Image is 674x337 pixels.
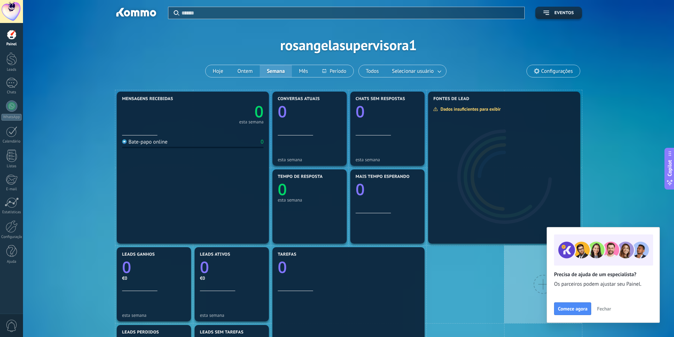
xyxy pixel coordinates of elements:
div: Dados insuficientes para exibir [433,106,506,112]
span: Eventos [554,11,574,16]
div: esta semana [278,197,341,203]
span: Mensagens recebidas [122,97,173,101]
span: Leads ganhos [122,252,155,257]
span: Copilot [666,160,673,176]
span: Tarefas [278,252,296,257]
div: Bate-papo online [122,139,167,145]
div: Painel [1,42,22,47]
text: 0 [278,256,287,278]
span: Leads perdidos [122,330,159,335]
span: Os parceiros podem ajustar seu Painel. [554,281,652,288]
span: Tempo de resposta [278,174,323,179]
div: Chats [1,90,22,95]
h2: Precisa de ajuda de um especialista? [554,271,652,278]
div: Ajuda [1,260,22,264]
span: Comece agora [558,306,587,311]
button: Hoje [206,65,230,77]
div: Listas [1,164,22,169]
div: esta semana [200,313,264,318]
div: esta semana [356,157,419,162]
div: Configurações [1,235,22,239]
a: 0 [193,101,264,122]
button: Comece agora [554,302,591,315]
span: Fechar [597,306,611,311]
div: esta semana [278,157,341,162]
span: Configurações [541,68,573,74]
img: Bate-papo online [122,139,127,144]
div: Estatísticas [1,210,22,215]
button: Todos [359,65,386,77]
div: Calendário [1,139,22,144]
div: E-mail [1,187,22,192]
span: Fontes de lead [433,97,470,101]
div: esta semana [122,313,186,318]
text: 0 [122,256,131,278]
text: 0 [278,101,287,122]
div: esta semana [239,120,264,124]
div: WhatsApp [1,114,22,121]
span: Mais tempo esperando [356,174,410,179]
button: Período [315,65,353,77]
button: Ontem [230,65,260,77]
button: Mês [292,65,315,77]
button: Selecionar usuário [386,65,446,77]
span: Selecionar usuário [391,66,435,76]
text: 0 [254,101,264,122]
a: 0 [278,256,419,278]
button: Fechar [594,303,614,314]
div: €0 [122,275,186,281]
span: Leads sem tarefas [200,330,243,335]
span: Conversas atuais [278,97,320,101]
text: 0 [200,256,209,278]
text: 0 [356,101,365,122]
button: Semana [260,65,292,77]
div: Leads [1,68,22,72]
button: Eventos [535,7,582,19]
span: Chats sem respostas [356,97,405,101]
a: 0 [122,256,186,278]
span: Leads ativos [200,252,230,257]
div: 0 [261,139,264,145]
text: 0 [356,179,365,200]
a: 0 [200,256,264,278]
text: 0 [278,179,287,200]
div: €0 [200,275,264,281]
